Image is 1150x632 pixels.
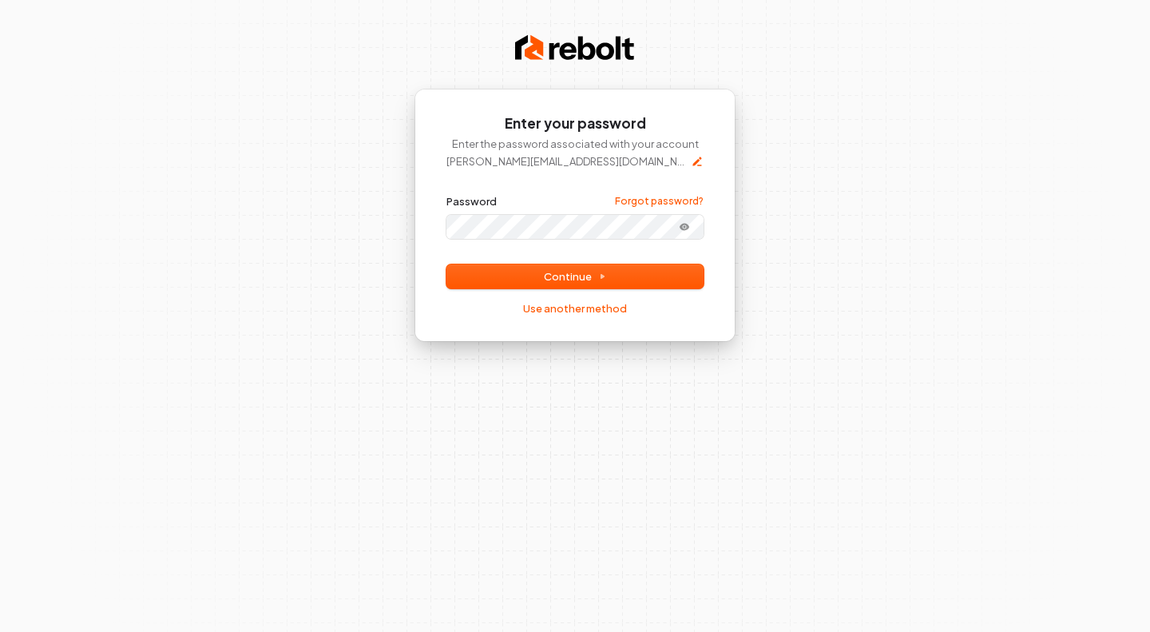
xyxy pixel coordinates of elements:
a: Forgot password? [615,195,704,208]
button: Continue [446,264,704,288]
a: Use another method [523,301,627,316]
p: Enter the password associated with your account [446,137,704,151]
h1: Enter your password [446,114,704,133]
p: [PERSON_NAME][EMAIL_ADDRESS][DOMAIN_NAME] [446,154,684,169]
button: Edit [691,155,704,168]
label: Password [446,194,497,209]
img: Rebolt Logo [515,32,635,64]
button: Show password [668,217,700,237]
span: Continue [544,269,606,284]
